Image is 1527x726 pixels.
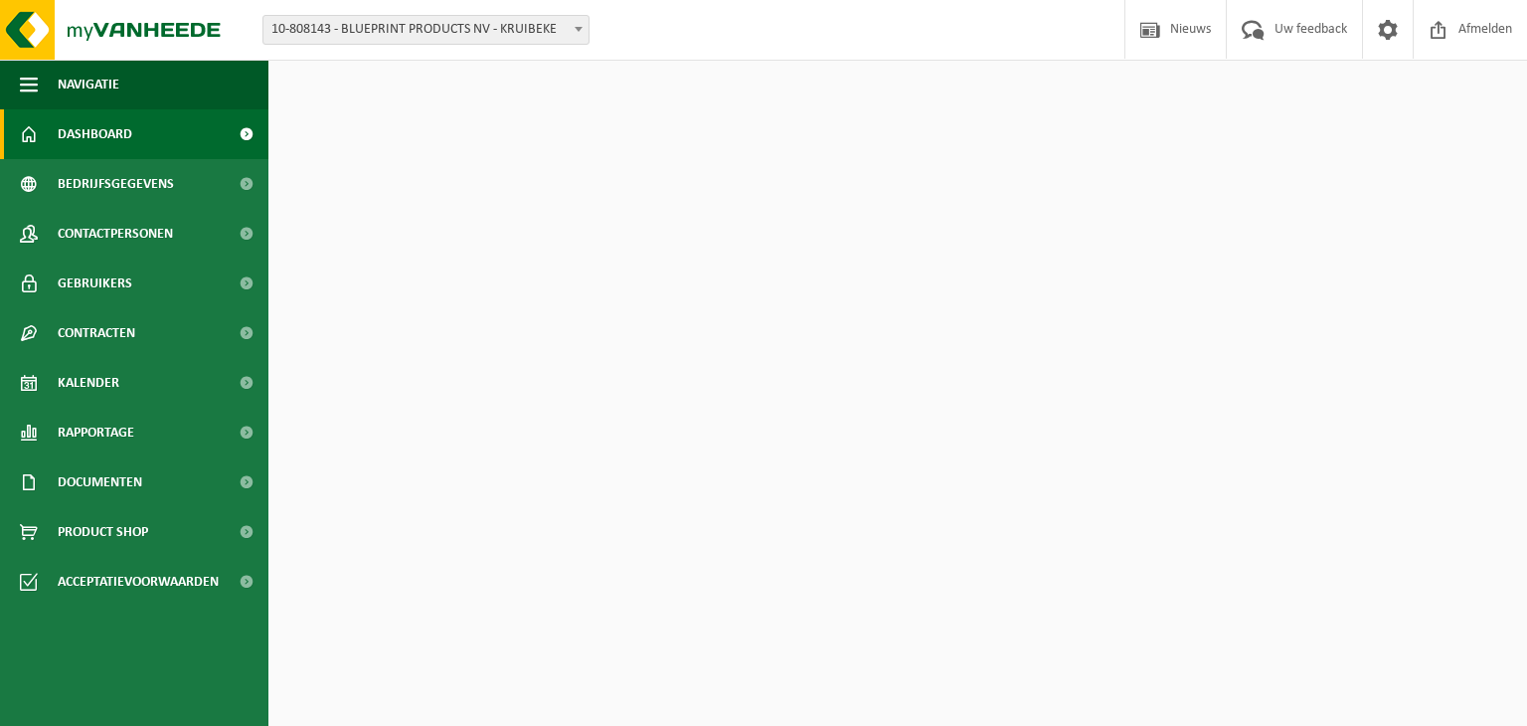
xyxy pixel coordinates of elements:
span: 10-808143 - BLUEPRINT PRODUCTS NV - KRUIBEKE [263,16,589,44]
span: Acceptatievoorwaarden [58,557,219,607]
span: Product Shop [58,507,148,557]
span: Rapportage [58,408,134,457]
span: Contactpersonen [58,209,173,259]
span: Gebruikers [58,259,132,308]
span: Dashboard [58,109,132,159]
span: Kalender [58,358,119,408]
span: Bedrijfsgegevens [58,159,174,209]
span: Contracten [58,308,135,358]
span: 10-808143 - BLUEPRINT PRODUCTS NV - KRUIBEKE [262,15,590,45]
span: Navigatie [58,60,119,109]
span: Documenten [58,457,142,507]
